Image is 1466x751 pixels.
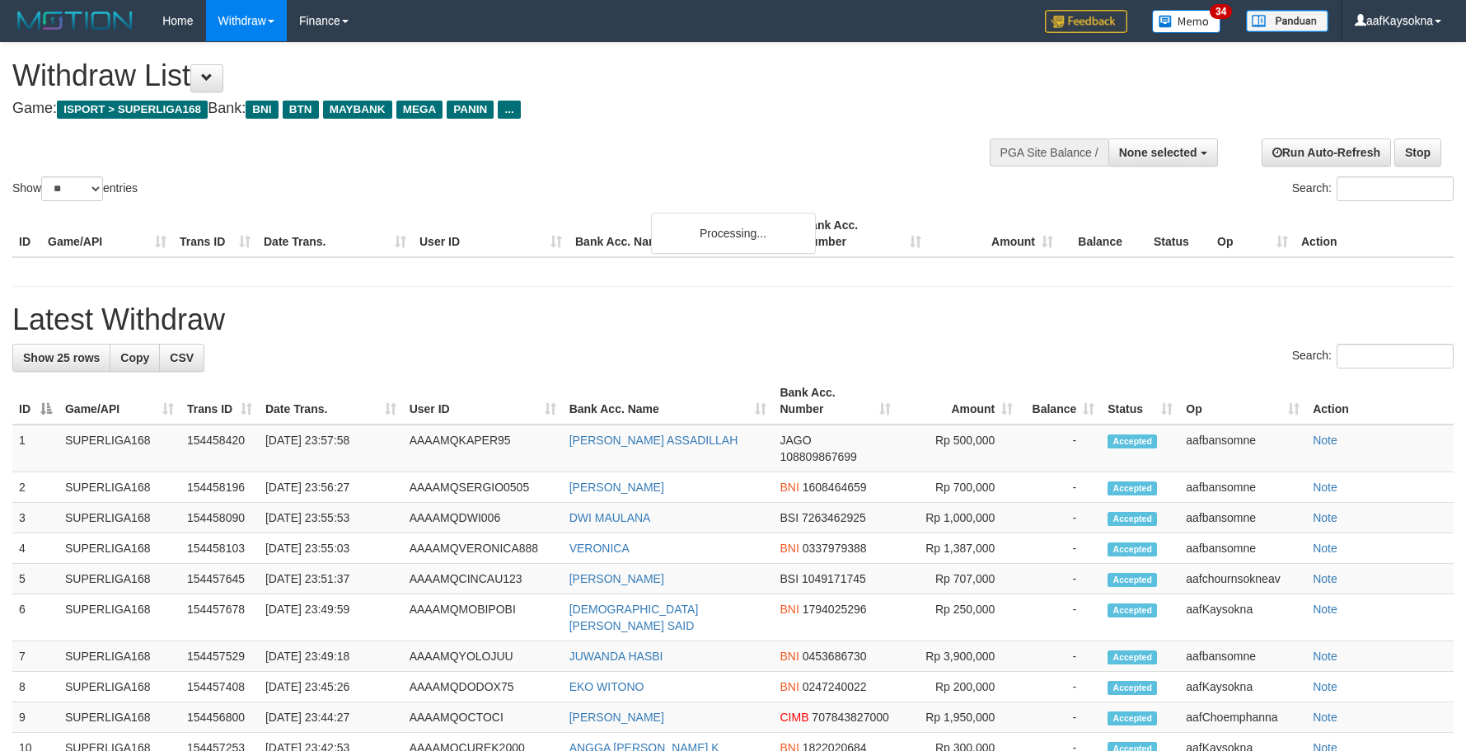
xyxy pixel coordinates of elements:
[1313,680,1337,693] a: Note
[12,344,110,372] a: Show 25 rows
[159,344,204,372] a: CSV
[180,702,259,733] td: 154456800
[1060,210,1147,257] th: Balance
[897,672,1019,702] td: Rp 200,000
[498,101,520,119] span: ...
[180,594,259,641] td: 154457678
[812,711,888,724] span: Copy 707843827000 to clipboard
[780,450,856,463] span: Copy 108809867699 to clipboard
[1179,594,1306,641] td: aafKaysokna
[803,650,867,663] span: Copy 0453686730 to clipboard
[283,101,319,119] span: BTN
[1295,210,1454,257] th: Action
[396,101,443,119] span: MEGA
[1108,681,1157,695] span: Accepted
[403,503,563,533] td: AAAAMQDWI006
[170,351,194,364] span: CSV
[59,503,180,533] td: SUPERLIGA168
[180,425,259,472] td: 154458420
[897,564,1019,594] td: Rp 707,000
[897,425,1019,472] td: Rp 500,000
[120,351,149,364] span: Copy
[1019,702,1101,733] td: -
[1179,672,1306,702] td: aafKaysokna
[928,210,1060,257] th: Amount
[12,594,59,641] td: 6
[803,481,867,494] span: Copy 1608464659 to clipboard
[569,711,664,724] a: [PERSON_NAME]
[59,472,180,503] td: SUPERLIGA168
[1108,650,1157,664] span: Accepted
[12,176,138,201] label: Show entries
[259,641,403,672] td: [DATE] 23:49:18
[1108,573,1157,587] span: Accepted
[897,378,1019,425] th: Amount: activate to sort column ascending
[897,533,1019,564] td: Rp 1,387,000
[780,680,799,693] span: BNI
[180,641,259,672] td: 154457529
[1313,481,1337,494] a: Note
[1306,378,1454,425] th: Action
[1337,176,1454,201] input: Search:
[12,303,1454,336] h1: Latest Withdraw
[12,101,961,117] h4: Game: Bank:
[569,481,664,494] a: [PERSON_NAME]
[59,378,180,425] th: Game/API: activate to sort column ascending
[1394,138,1441,167] a: Stop
[173,210,257,257] th: Trans ID
[1108,603,1157,617] span: Accepted
[1119,146,1197,159] span: None selected
[569,650,663,663] a: JUWANDA HASBI
[59,641,180,672] td: SUPERLIGA168
[1179,533,1306,564] td: aafbansomne
[569,680,644,693] a: EKO WITONO
[780,650,799,663] span: BNI
[403,641,563,672] td: AAAAMQYOLOJUU
[1108,138,1218,167] button: None selected
[569,511,651,524] a: DWI MAULANA
[180,564,259,594] td: 154457645
[1179,564,1306,594] td: aafchournsokneav
[403,702,563,733] td: AAAAMQOCTOCI
[569,542,630,555] a: VERONICA
[1019,594,1101,641] td: -
[180,378,259,425] th: Trans ID: activate to sort column ascending
[802,572,866,585] span: Copy 1049171745 to clipboard
[41,210,173,257] th: Game/API
[12,702,59,733] td: 9
[59,702,180,733] td: SUPERLIGA168
[1337,344,1454,368] input: Search:
[323,101,392,119] span: MAYBANK
[403,564,563,594] td: AAAAMQCINCAU123
[569,572,664,585] a: [PERSON_NAME]
[259,425,403,472] td: [DATE] 23:57:58
[1108,512,1157,526] span: Accepted
[57,101,208,119] span: ISPORT > SUPERLIGA168
[1179,378,1306,425] th: Op: activate to sort column ascending
[1210,4,1232,19] span: 34
[1045,10,1127,33] img: Feedback.jpg
[569,434,738,447] a: [PERSON_NAME] ASSADILLAH
[780,542,799,555] span: BNI
[1019,533,1101,564] td: -
[1152,10,1221,33] img: Button%20Memo.svg
[180,533,259,564] td: 154458103
[990,138,1108,167] div: PGA Site Balance /
[1019,641,1101,672] td: -
[1019,425,1101,472] td: -
[259,378,403,425] th: Date Trans.: activate to sort column ascending
[12,8,138,33] img: MOTION_logo.png
[259,672,403,702] td: [DATE] 23:45:26
[59,594,180,641] td: SUPERLIGA168
[1262,138,1391,167] a: Run Auto-Refresh
[1108,711,1157,725] span: Accepted
[110,344,160,372] a: Copy
[780,711,808,724] span: CIMB
[403,378,563,425] th: User ID: activate to sort column ascending
[796,210,928,257] th: Bank Acc. Number
[59,564,180,594] td: SUPERLIGA168
[1019,378,1101,425] th: Balance: activate to sort column ascending
[413,210,569,257] th: User ID
[1179,472,1306,503] td: aafbansomne
[259,472,403,503] td: [DATE] 23:56:27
